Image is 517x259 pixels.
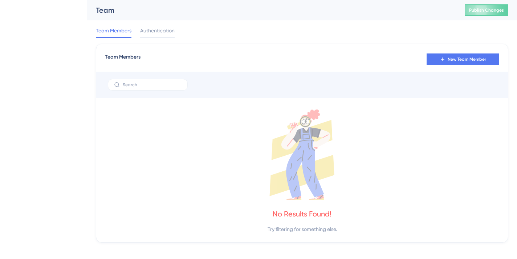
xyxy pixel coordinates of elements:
span: Team Members [96,26,131,35]
div: No Results Found! [273,209,331,219]
span: Team Members [105,53,141,66]
button: Publish Changes [465,4,508,16]
span: New Team Member [448,56,486,62]
button: New Team Member [427,53,499,65]
span: Publish Changes [469,7,504,13]
span: Authentication [140,26,175,35]
div: Team [96,5,447,15]
input: Search [123,82,182,87]
div: Try filtering for something else. [268,225,337,234]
